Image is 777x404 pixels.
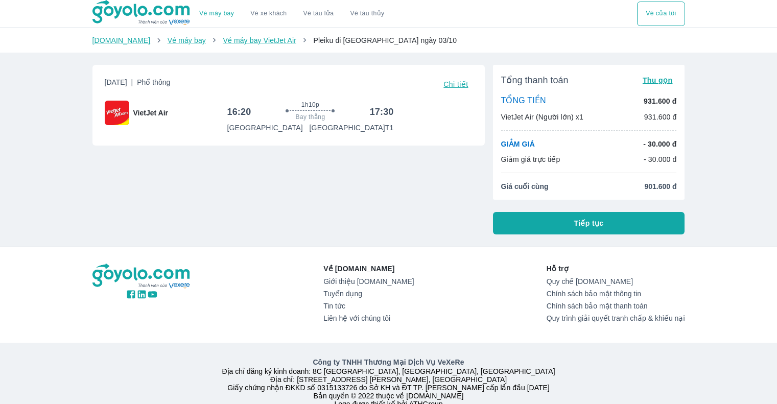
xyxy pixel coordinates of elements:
span: Tiếp tục [574,218,604,228]
p: [GEOGRAPHIC_DATA] [227,123,302,133]
a: [DOMAIN_NAME] [92,36,151,44]
a: Vé máy bay [168,36,206,44]
span: Pleiku đi [GEOGRAPHIC_DATA] ngày 03/10 [313,36,457,44]
span: Tổng thanh toán [501,74,569,86]
div: choose transportation mode [637,2,685,26]
p: Về [DOMAIN_NAME] [323,264,414,274]
p: 931.600 đ [644,112,677,122]
p: TỔNG TIỀN [501,96,546,107]
a: Giới thiệu [DOMAIN_NAME] [323,277,414,286]
span: Thu gọn [643,76,673,84]
nav: breadcrumb [92,35,685,45]
p: Giảm giá trực tiếp [501,154,560,164]
button: Thu gọn [639,73,677,87]
span: Chi tiết [443,80,468,88]
span: [DATE] [105,77,171,91]
p: Hỗ trợ [547,264,685,274]
a: Tin tức [323,302,414,310]
a: Vé máy bay VietJet Air [223,36,296,44]
h6: 17:30 [370,106,394,118]
button: Tiếp tục [493,212,685,234]
p: 931.600 đ [644,96,676,106]
span: Phổ thông [137,78,170,86]
span: Giá cuối cùng [501,181,549,192]
span: | [131,78,133,86]
a: Quy trình giải quyết tranh chấp & khiếu nại [547,314,685,322]
img: logo [92,264,192,289]
button: Vé của tôi [637,2,685,26]
button: Vé tàu thủy [342,2,392,26]
p: - 30.000 đ [644,154,677,164]
span: Bay thẳng [296,113,325,121]
a: Liên hệ với chúng tôi [323,314,414,322]
button: Chi tiết [439,77,472,91]
a: Vé máy bay [199,10,234,17]
p: Công ty TNHH Thương Mại Dịch Vụ VeXeRe [95,357,683,367]
a: Chính sách bảo mật thanh toán [547,302,685,310]
span: 901.600 đ [644,181,676,192]
div: choose transportation mode [191,2,392,26]
p: [GEOGRAPHIC_DATA] T1 [310,123,394,133]
a: Tuyển dụng [323,290,414,298]
span: 1h10p [301,101,319,109]
h6: 16:20 [227,106,251,118]
a: Quy chế [DOMAIN_NAME] [547,277,685,286]
a: Vé tàu lửa [295,2,342,26]
a: Vé xe khách [250,10,287,17]
span: VietJet Air [133,108,168,118]
p: GIẢM GIÁ [501,139,535,149]
p: - 30.000 đ [643,139,676,149]
a: Chính sách bảo mật thông tin [547,290,685,298]
p: VietJet Air (Người lớn) x1 [501,112,583,122]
